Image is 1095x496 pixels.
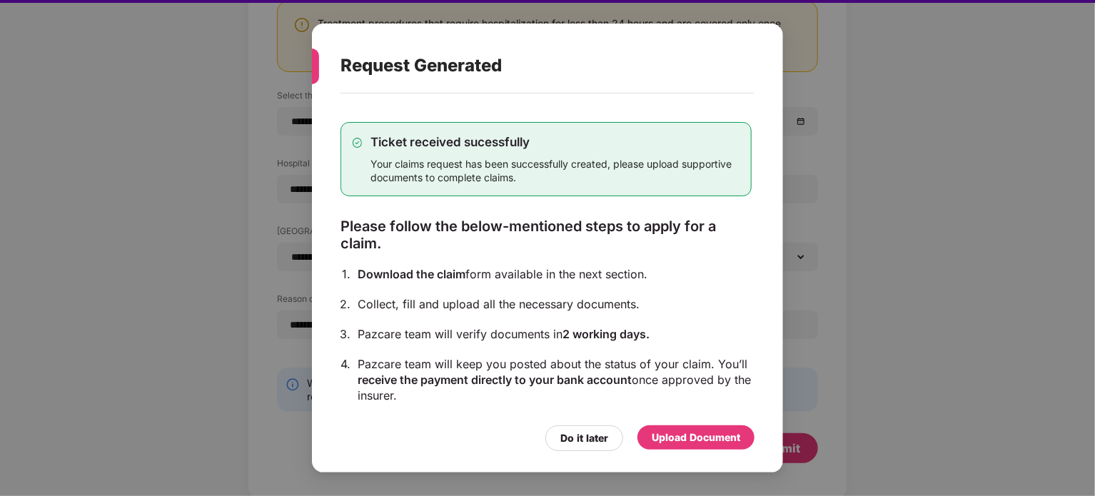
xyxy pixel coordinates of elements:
[370,134,740,150] div: Ticket received sucessfully
[342,266,350,282] div: 1.
[358,326,752,342] div: Pazcare team will verify documents in
[353,138,362,147] img: svg+xml;base64,PHN2ZyB4bWxucz0iaHR0cDovL3d3dy53My5vcmcvMjAwMC9zdmciIHdpZHRoPSIxMy4zMzMiIGhlaWdodD...
[358,266,752,282] div: form available in the next section.
[358,296,752,312] div: Collect, fill and upload all the necessary documents.
[560,430,608,446] div: Do it later
[358,356,752,403] div: Pazcare team will keep you posted about the status of your claim. You’ll once approved by the ins...
[652,430,740,445] div: Upload Document
[340,356,350,372] div: 4.
[562,327,650,341] span: 2 working days.
[340,38,720,93] div: Request Generated
[340,296,350,312] div: 2.
[358,267,465,281] span: Download the claim
[358,373,632,387] span: receive the payment directly to your bank account
[340,218,752,252] div: Please follow the below-mentioned steps to apply for a claim.
[370,157,740,184] div: Your claims request has been successfully created, please upload supportive documents to complete...
[340,326,350,342] div: 3.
